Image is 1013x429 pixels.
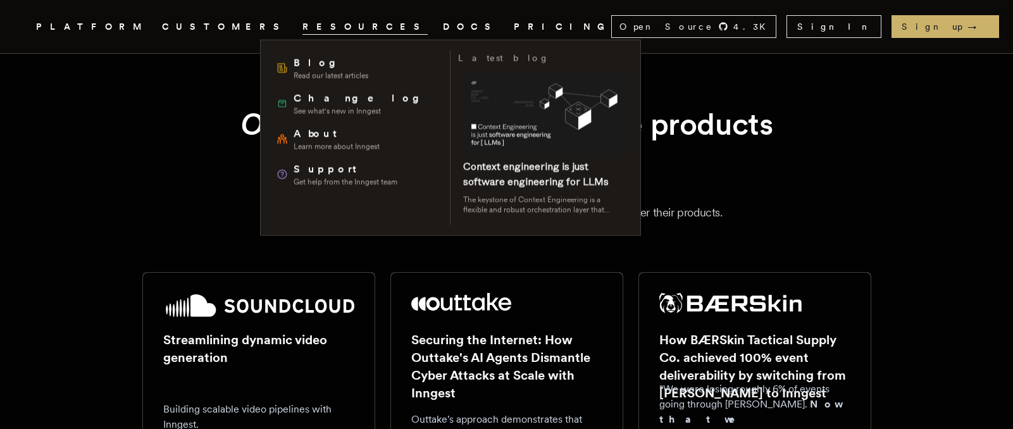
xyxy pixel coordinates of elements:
a: BlogRead our latest articles [271,51,442,86]
span: Support [294,162,397,177]
a: Sign up [892,15,999,38]
img: BÆRSkin Tactical Supply Co. [659,293,802,313]
span: Blog [294,56,368,71]
a: Sign In [786,15,881,38]
span: → [967,20,989,33]
em: Our [240,106,292,142]
img: Outtake [411,293,512,311]
button: PLATFORM [36,19,147,35]
span: Learn more about Inngest [294,142,380,152]
span: Changelog [294,91,428,106]
span: See what's new in Inngest [294,106,428,116]
h2: Securing the Internet: How Outtake's AI Agents Dismantle Cyber Attacks at Scale with Inngest [411,331,602,402]
a: DOCS [443,19,499,35]
h2: How BÆRSkin Tactical Supply Co. achieved 100% event deliverability by switching from [PERSON_NAME... [659,331,850,402]
h3: Latest blog [458,51,549,66]
h1: customers deliver reliable products for customers [173,104,841,183]
a: ChangelogSee what's new in Inngest [271,86,442,121]
img: SoundCloud [163,293,354,318]
span: Open Source [619,20,713,33]
button: RESOURCES [302,19,428,35]
span: Read our latest articles [294,71,368,81]
h2: Streamlining dynamic video generation [163,331,354,366]
a: PRICING [514,19,611,35]
p: From startups to public companies, our customers chose Inngest to power their products. [51,204,962,221]
a: AboutLearn more about Inngest [271,121,442,157]
span: Get help from the Inngest team [294,177,397,187]
a: SupportGet help from the Inngest team [271,157,442,192]
span: About [294,127,380,142]
a: Context engineering is just software engineering for LLMs [463,161,609,188]
a: CUSTOMERS [162,19,287,35]
span: 4.3 K [733,20,773,33]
